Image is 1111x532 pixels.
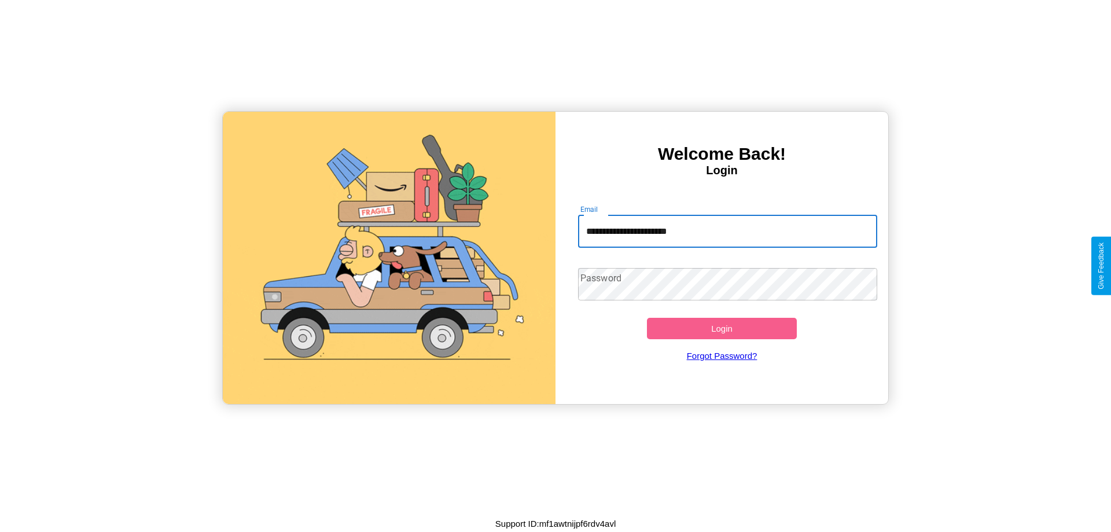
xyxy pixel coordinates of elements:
[572,339,872,372] a: Forgot Password?
[647,318,797,339] button: Login
[555,144,888,164] h3: Welcome Back!
[580,204,598,214] label: Email
[495,516,616,531] p: Support ID: mf1awtnijpf6rdv4avl
[223,112,555,404] img: gif
[1097,243,1105,289] div: Give Feedback
[555,164,888,177] h4: Login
